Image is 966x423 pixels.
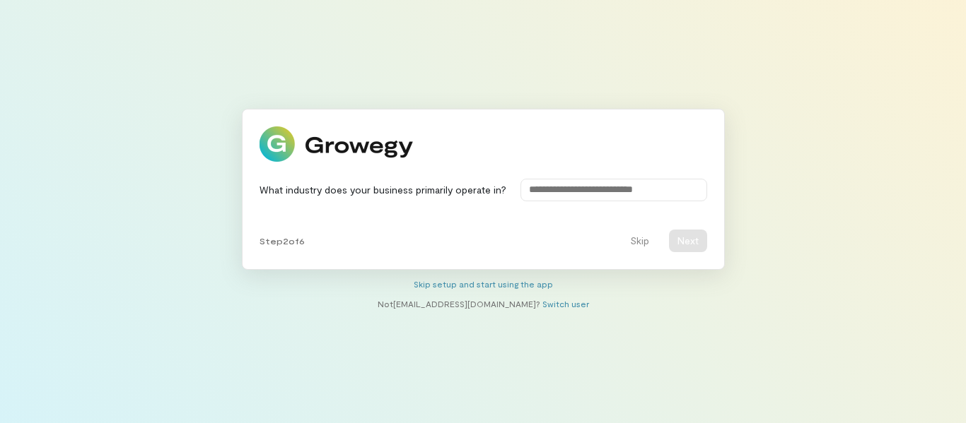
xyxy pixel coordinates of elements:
a: Skip setup and start using the app [414,279,553,289]
a: Switch user [542,299,589,309]
img: Growegy logo [260,126,414,162]
span: Step 2 of 6 [260,235,305,246]
label: What industry does your business primarily operate in? [260,183,506,197]
button: Skip [622,230,658,252]
button: Next [669,230,707,252]
span: Not [EMAIL_ADDRESS][DOMAIN_NAME] ? [378,299,540,309]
